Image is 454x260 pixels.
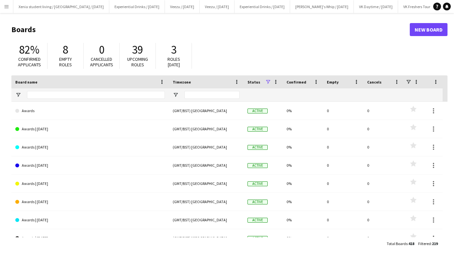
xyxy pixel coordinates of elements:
[327,80,339,84] span: Empty
[90,56,113,68] span: Cancelled applicants
[367,80,381,84] span: Cancels
[283,193,323,211] div: 0%
[234,0,290,13] button: Experiential Drinks / [DATE]
[99,43,104,57] span: 0
[15,175,165,193] a: Awards | [DATE]
[290,0,354,13] button: [PERSON_NAME]'s Whip / [DATE]
[167,56,180,68] span: Roles [DATE]
[363,229,404,247] div: 0
[363,156,404,174] div: 0
[432,241,438,246] span: 219
[173,80,191,84] span: Timezone
[363,138,404,156] div: 0
[323,211,363,229] div: 0
[283,175,323,192] div: 0%
[184,91,240,99] input: Timezone Filter Input
[15,193,165,211] a: Awards | [DATE]
[323,156,363,174] div: 0
[169,102,244,120] div: (GMT/BST) [GEOGRAPHIC_DATA]
[247,145,268,150] span: Active
[410,23,447,36] a: New Board
[15,138,165,156] a: Awards | [DATE]
[15,120,165,138] a: Awards | [DATE]
[363,193,404,211] div: 0
[15,80,37,84] span: Board name
[132,43,143,57] span: 39
[283,156,323,174] div: 0%
[363,175,404,192] div: 0
[283,120,323,138] div: 0%
[169,211,244,229] div: (GMT/BST) [GEOGRAPHIC_DATA]
[11,25,410,34] h1: Boards
[59,56,72,68] span: Empty roles
[387,241,407,246] span: Total Boards
[169,138,244,156] div: (GMT/BST) [GEOGRAPHIC_DATA]
[323,193,363,211] div: 0
[363,211,404,229] div: 0
[15,102,165,120] a: Awards
[200,0,234,13] button: Veezu / [DATE]
[247,80,260,84] span: Status
[418,241,431,246] span: Filtered
[169,229,244,247] div: (GMT/BST) [GEOGRAPHIC_DATA]
[247,236,268,241] span: Active
[15,92,21,98] button: Open Filter Menu
[63,43,68,57] span: 8
[363,102,404,120] div: 0
[323,229,363,247] div: 0
[283,211,323,229] div: 0%
[387,237,414,250] div: :
[18,56,41,68] span: Confirmed applicants
[247,127,268,132] span: Active
[13,0,109,13] button: Xenia student living / [GEOGRAPHIC_DATA] / [DATE]
[398,0,450,13] button: VK Freshers Tour / [DATE]
[127,56,148,68] span: Upcoming roles
[247,163,268,168] span: Active
[247,218,268,223] span: Active
[165,0,200,13] button: Veezu / [DATE]
[169,175,244,192] div: (GMT/BST) [GEOGRAPHIC_DATA]
[323,175,363,192] div: 0
[354,0,398,13] button: VK Daytime / [DATE]
[323,138,363,156] div: 0
[408,241,414,246] span: 418
[247,181,268,186] span: Active
[173,92,179,98] button: Open Filter Menu
[27,91,165,99] input: Board name Filter Input
[109,0,165,13] button: Experiential Drinks / [DATE]
[15,229,165,247] a: Awards | [DATE]
[283,229,323,247] div: 0%
[247,200,268,204] span: Active
[247,109,268,113] span: Active
[283,102,323,120] div: 0%
[169,120,244,138] div: (GMT/BST) [GEOGRAPHIC_DATA]
[323,120,363,138] div: 0
[169,193,244,211] div: (GMT/BST) [GEOGRAPHIC_DATA]
[169,156,244,174] div: (GMT/BST) [GEOGRAPHIC_DATA]
[363,120,404,138] div: 0
[15,156,165,175] a: Awards | [DATE]
[15,211,165,229] a: Awards | [DATE]
[418,237,438,250] div: :
[19,43,39,57] span: 82%
[283,138,323,156] div: 0%
[171,43,177,57] span: 3
[323,102,363,120] div: 0
[287,80,306,84] span: Confirmed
